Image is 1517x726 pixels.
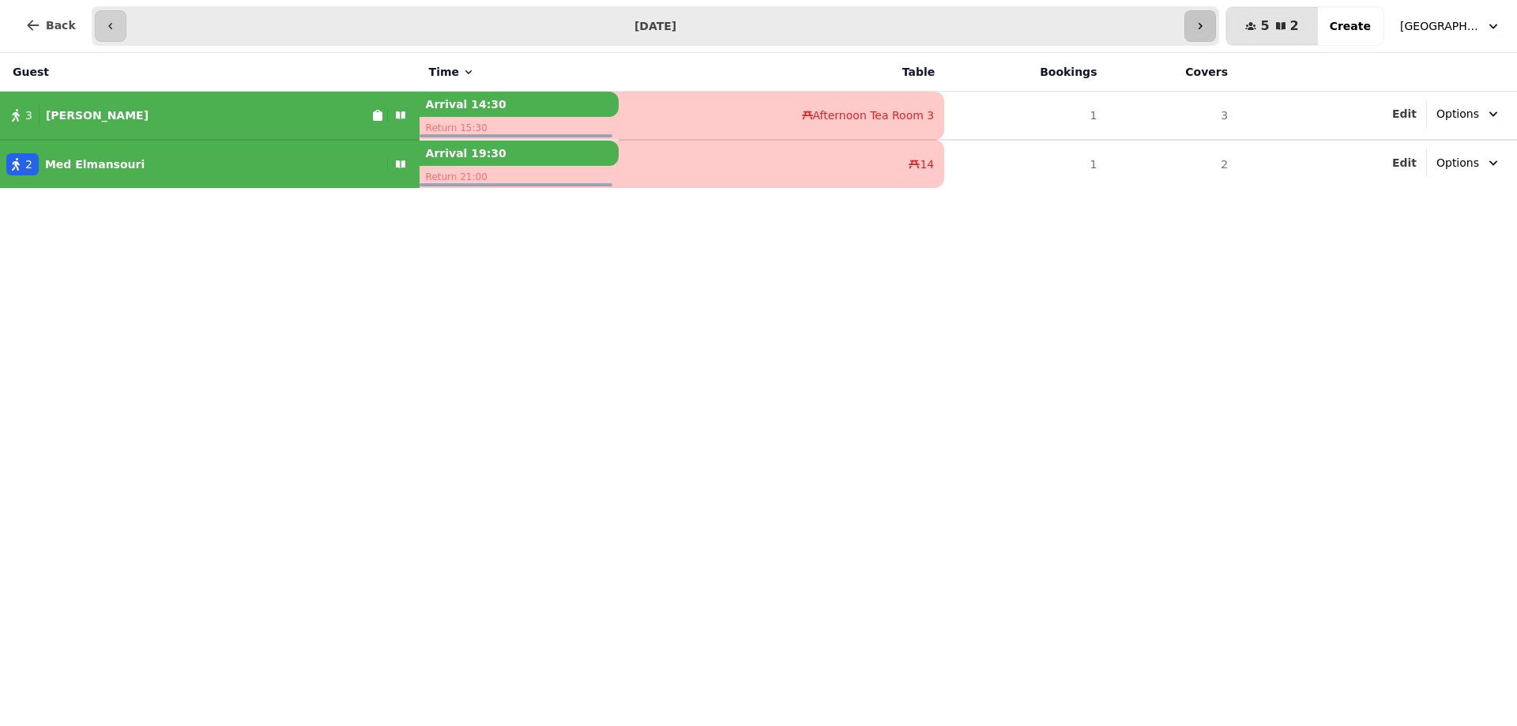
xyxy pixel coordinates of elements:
span: 3 [25,107,32,123]
button: Options [1427,149,1511,177]
span: Time [429,64,459,80]
button: Create [1317,7,1383,45]
p: Arrival 14:30 [420,92,619,117]
button: 52 [1226,7,1317,45]
span: Edit [1392,157,1417,168]
td: 1 [944,140,1106,188]
th: Table [619,53,945,92]
td: 2 [1106,140,1237,188]
p: Arrival 19:30 [420,141,619,166]
span: Back [46,20,76,31]
p: Return 21:00 [420,166,619,188]
span: Afternoon Tea Room 3 [813,107,935,123]
button: Options [1427,100,1511,128]
button: [GEOGRAPHIC_DATA], [GEOGRAPHIC_DATA] [1391,12,1511,40]
button: Time [429,64,475,80]
td: 3 [1106,92,1237,141]
th: Bookings [944,53,1106,92]
th: Covers [1106,53,1237,92]
span: 14 [920,156,934,172]
span: Edit [1392,108,1417,119]
td: 1 [944,92,1106,141]
button: Edit [1392,155,1417,171]
span: 2 [1290,20,1299,32]
p: Return 15:30 [420,117,619,139]
span: 2 [25,156,32,172]
p: [PERSON_NAME] [46,107,149,123]
span: Options [1436,155,1479,171]
button: Back [13,6,88,44]
span: [GEOGRAPHIC_DATA], [GEOGRAPHIC_DATA] [1400,18,1479,34]
span: Create [1330,21,1371,32]
span: 5 [1260,20,1269,32]
button: Edit [1392,106,1417,122]
span: Options [1436,106,1479,122]
p: Med Elmansouri [45,156,145,172]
